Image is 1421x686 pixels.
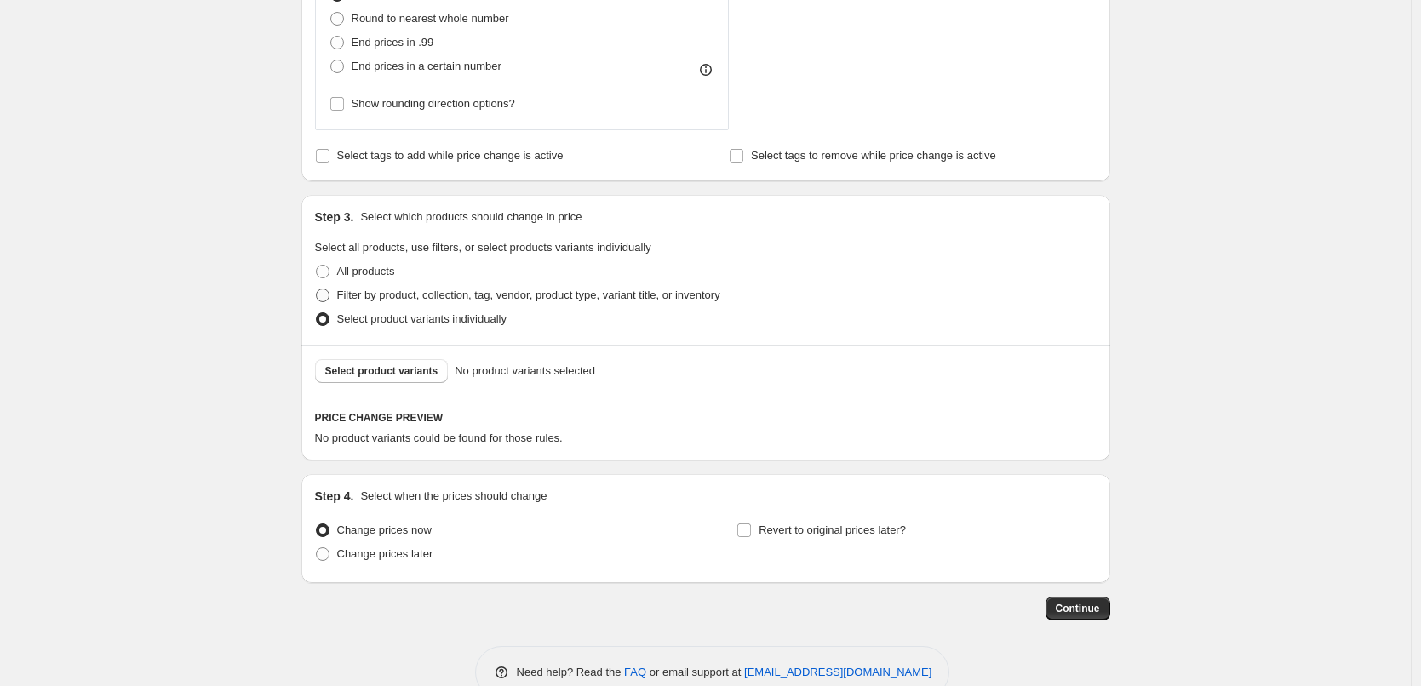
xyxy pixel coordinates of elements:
span: Round to nearest whole number [352,12,509,25]
span: Filter by product, collection, tag, vendor, product type, variant title, or inventory [337,289,720,301]
span: or email support at [646,666,744,678]
span: End prices in .99 [352,36,434,49]
h2: Step 3. [315,209,354,226]
h6: PRICE CHANGE PREVIEW [315,411,1097,425]
p: Select which products should change in price [360,209,582,226]
p: Select when the prices should change [360,488,547,505]
span: Select tags to add while price change is active [337,149,564,162]
span: Change prices later [337,547,433,560]
span: No product variants selected [455,363,595,380]
span: Revert to original prices later? [759,523,906,536]
span: Select all products, use filters, or select products variants individually [315,241,651,254]
span: Select product variants [325,364,438,378]
span: No product variants could be found for those rules. [315,432,563,444]
button: Continue [1046,597,1110,620]
a: [EMAIL_ADDRESS][DOMAIN_NAME] [744,666,931,678]
span: Change prices now [337,523,432,536]
span: Select tags to remove while price change is active [751,149,996,162]
span: Continue [1056,602,1100,615]
span: All products [337,265,395,277]
span: End prices in a certain number [352,60,501,72]
span: Show rounding direction options? [352,97,515,110]
span: Select product variants individually [337,312,507,325]
button: Select product variants [315,359,449,383]
span: Need help? Read the [517,666,625,678]
a: FAQ [624,666,646,678]
h2: Step 4. [315,488,354,505]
